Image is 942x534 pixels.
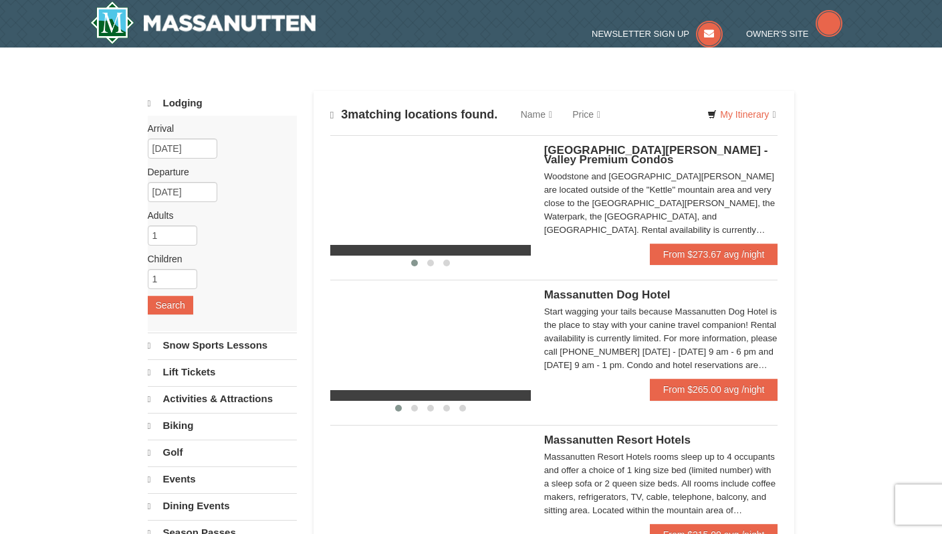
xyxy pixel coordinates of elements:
a: Dining Events [148,493,297,519]
span: Owner's Site [746,29,809,39]
a: From $273.67 avg /night [650,244,778,265]
a: Golf [148,440,297,465]
label: Departure [148,165,287,179]
a: From $265.00 avg /night [650,379,778,400]
a: Massanutten Resort [90,1,316,44]
a: Snow Sports Lessons [148,333,297,358]
a: My Itinerary [699,104,784,124]
a: Newsletter Sign Up [592,29,723,39]
div: Start wagging your tails because Massanutten Dog Hotel is the place to stay with your canine trav... [544,305,778,372]
span: Massanutten Dog Hotel [544,288,671,301]
a: Biking [148,413,297,438]
button: Search [148,296,193,315]
img: Massanutten Resort Logo [90,1,316,44]
a: Name [511,101,562,128]
a: Lift Tickets [148,359,297,385]
label: Arrival [148,122,287,135]
a: Events [148,466,297,492]
div: Woodstone and [GEOGRAPHIC_DATA][PERSON_NAME] are located outside of the "Kettle" mountain area an... [544,170,778,237]
label: Adults [148,209,287,222]
a: Price [562,101,610,128]
a: Owner's Site [746,29,842,39]
span: Newsletter Sign Up [592,29,689,39]
a: Activities & Attractions [148,386,297,412]
span: [GEOGRAPHIC_DATA][PERSON_NAME] - Valley Premium Condos [544,144,768,166]
a: Lodging [148,91,297,116]
div: Massanutten Resort Hotels rooms sleep up to 4 occupants and offer a choice of 1 king size bed (li... [544,450,778,517]
span: Massanutten Resort Hotels [544,434,691,446]
label: Children [148,252,287,266]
